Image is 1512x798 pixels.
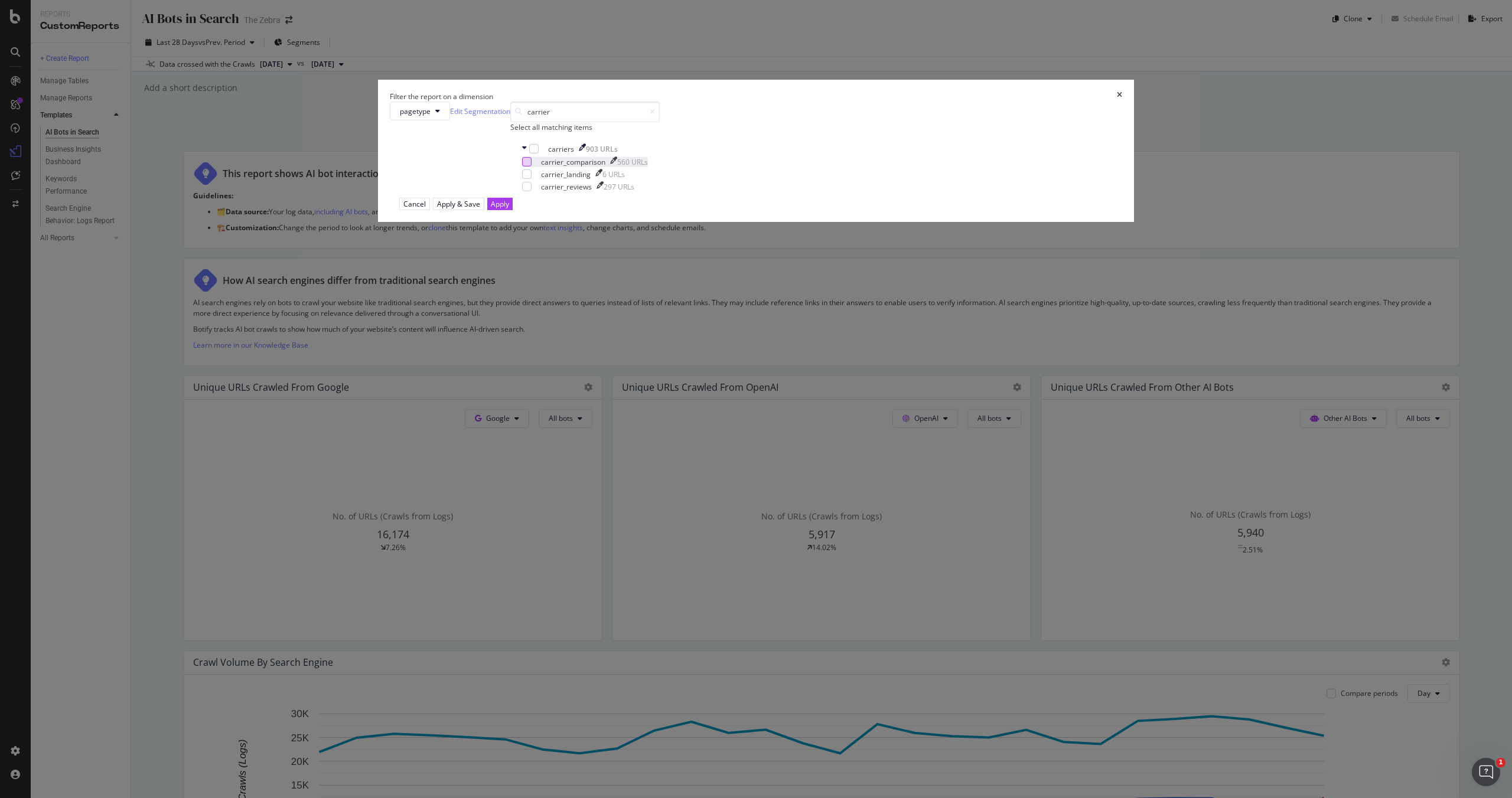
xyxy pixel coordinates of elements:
[1472,758,1500,786] iframe: Intercom live chat
[19,394,30,405] span: 😃
[1496,758,1506,767] span: 1
[602,169,625,179] div: 6 URLs
[617,157,648,167] div: 560 URLs
[185,5,207,27] button: Expand window
[541,182,592,192] div: carrier_reviews
[437,199,480,209] div: Apply & Save
[450,105,510,117] a: Edit Segmentation
[548,144,574,154] div: carriers
[586,144,618,154] div: 903 URLs
[10,394,20,405] span: 😐
[510,102,660,122] input: Search
[487,198,513,210] button: Apply
[403,199,426,209] div: Cancel
[491,199,509,209] div: Apply
[8,5,30,27] button: go back
[399,198,430,210] button: Cancel
[541,169,591,179] div: carrier_landing
[10,394,20,405] span: neutral face reaction
[207,5,229,26] div: Close
[541,157,605,167] div: carrier_comparison
[604,182,634,192] div: 297 URLs
[390,102,450,120] button: pagetype
[1117,91,1122,102] div: times
[510,122,660,132] div: Select all matching items
[378,80,1134,222] div: modal
[390,91,493,102] div: Filter the report on a dimension
[19,394,30,405] span: smiley reaction
[400,106,431,116] span: pagetype
[433,198,484,210] button: Apply & Save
